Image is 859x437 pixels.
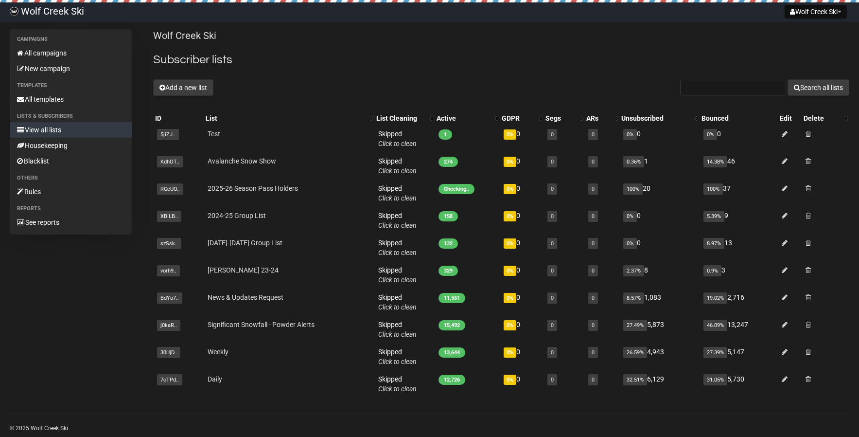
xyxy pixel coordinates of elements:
span: 26.59% [623,347,647,358]
td: 0 [619,125,700,152]
a: 0 [592,268,595,274]
span: 7cTPd.. [157,374,182,385]
span: 0% [623,211,637,222]
td: 5,873 [619,316,700,343]
span: 158 [438,211,458,221]
span: vorh9.. [157,265,180,276]
span: 46.09% [703,320,727,331]
span: BdYo7.. [157,292,182,304]
th: Edit: No sort applied, sorting is disabled [778,111,802,125]
p: © 2025 Wolf Creek Ski [10,423,849,434]
td: 46 [700,152,778,180]
a: Daily [208,375,222,383]
div: Edit [780,113,800,123]
span: szSsk.. [157,238,181,249]
span: j0kaR.. [157,320,180,331]
span: 19.02% [703,292,727,304]
span: 0% [623,129,637,140]
li: Reports [10,203,132,215]
span: 0.36% [623,156,644,167]
a: Rules [10,184,132,200]
a: 0 [551,131,554,138]
span: 8.97% [703,238,724,249]
td: 0 [500,370,544,398]
td: 0 [500,152,544,180]
a: 2024-25 Group List [208,212,266,219]
td: 8 [619,261,700,289]
td: 13 [700,234,778,261]
th: Bounced: No sort applied, sorting is disabled [700,111,778,125]
div: Delete [804,113,840,123]
span: XBILB.. [157,211,181,222]
a: Blacklist [10,153,132,169]
a: News & Updates Request [208,293,283,301]
td: 0 [500,125,544,152]
span: 0% [504,184,516,194]
span: Skipped [378,321,417,338]
p: Wolf Creek Ski [153,29,849,42]
span: 0% [504,375,516,385]
th: GDPR: No sort applied, activate to apply an ascending sort [500,111,544,125]
div: List [206,113,365,123]
span: 0% [504,129,516,140]
a: 0 [551,295,554,301]
span: 100% [703,183,723,195]
span: Skipped [378,266,417,284]
a: See reports [10,215,132,230]
span: 27.39% [703,347,727,358]
a: Weekly [208,348,228,356]
span: 14.38% [703,156,727,167]
div: Segs [545,113,574,123]
th: ARs: No sort applied, activate to apply an ascending sort [584,111,620,125]
span: 27.49% [623,320,647,331]
span: Skipped [378,293,417,311]
a: 0 [592,240,595,247]
span: 0% [504,347,516,358]
span: Skipped [378,212,417,229]
td: 0 [500,343,544,370]
td: 0 [700,125,778,152]
a: 0 [551,159,554,165]
span: 30UjD.. [157,347,180,358]
a: Click to clean [378,194,417,202]
td: 37 [700,180,778,207]
a: 0 [592,213,595,219]
span: 0% [703,129,717,140]
span: 12,726 [438,375,465,385]
a: Click to clean [378,358,417,365]
a: 0 [592,322,595,328]
a: Click to clean [378,167,417,175]
td: 0 [619,207,700,234]
td: 2,716 [700,289,778,316]
span: Checking.. [438,184,474,194]
span: 13,644 [438,347,465,358]
a: View all lists [10,122,132,138]
th: List: No sort applied, activate to apply an ascending sort [204,111,374,125]
a: 0 [592,131,595,138]
a: Housekeeping [10,138,132,153]
span: 100% [623,183,643,195]
a: Click to clean [378,303,417,311]
a: Test [208,130,220,138]
a: 0 [592,295,595,301]
div: GDPR [502,113,534,123]
span: 32.51% [623,374,647,385]
a: 0 [551,213,554,219]
a: 0 [551,322,554,328]
a: 0 [592,377,595,383]
li: Lists & subscribers [10,110,132,122]
a: 0 [592,186,595,192]
th: Unsubscribed: No sort applied, activate to apply an ascending sort [619,111,700,125]
button: Search all lists [788,79,849,96]
td: 0 [619,234,700,261]
li: Others [10,172,132,184]
th: ID: No sort applied, sorting is disabled [153,111,204,125]
a: All campaigns [10,45,132,61]
td: 6,129 [619,370,700,398]
span: 0% [504,320,516,330]
span: KdhOT.. [157,156,183,167]
span: 0.9% [703,265,721,276]
span: Skipped [378,375,417,393]
span: Skipped [378,157,417,175]
span: 274 [438,157,458,167]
